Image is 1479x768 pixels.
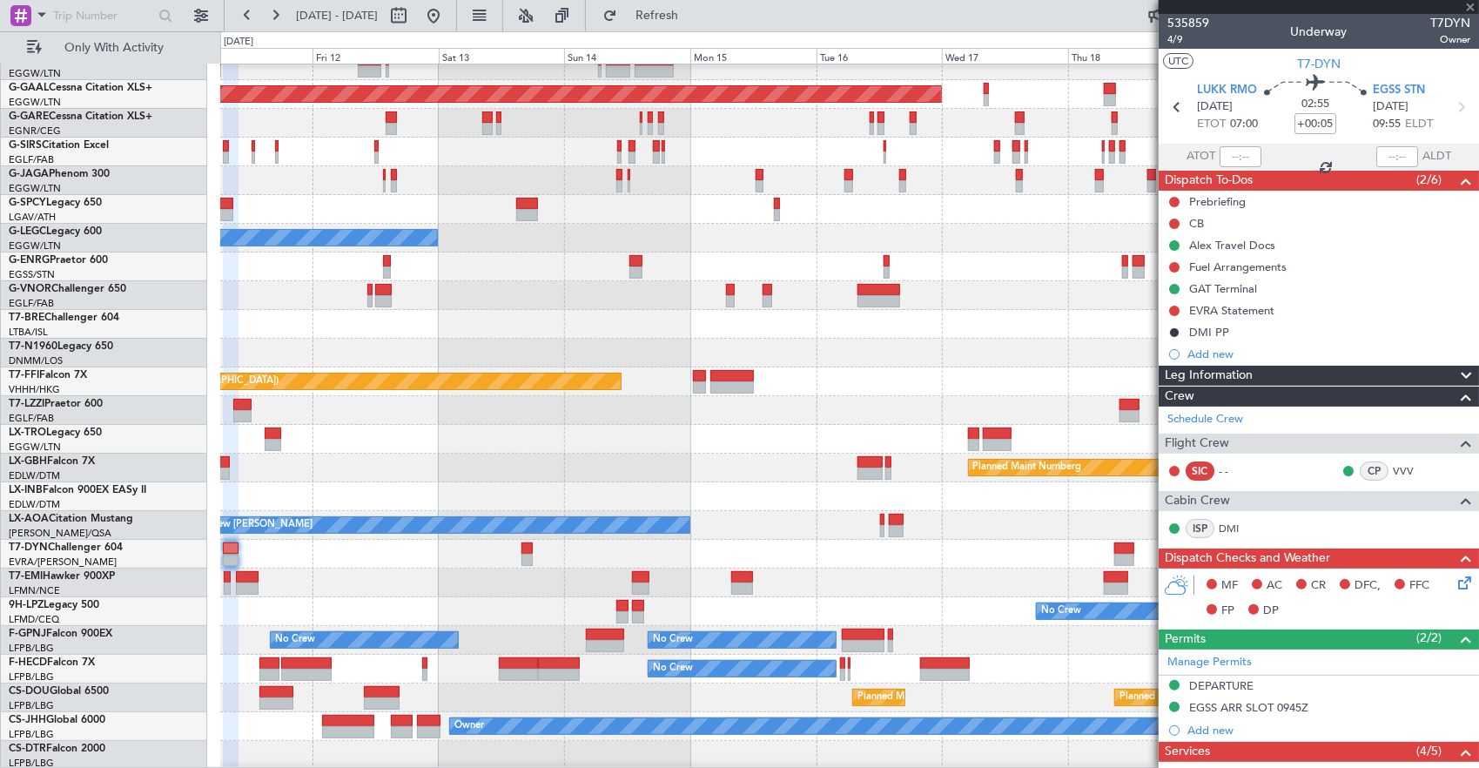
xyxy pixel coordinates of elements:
a: LFPB/LBG [9,642,54,655]
div: Fri 12 [313,48,439,64]
div: No Crew [1041,598,1081,624]
a: EDLW/DTM [9,469,60,482]
a: DNMM/LOS [9,354,63,367]
span: AC [1267,577,1282,595]
span: MF [1221,577,1238,595]
a: VHHH/HKG [9,383,60,396]
span: Services [1165,742,1210,762]
span: 02:55 [1301,96,1329,113]
span: ALDT [1422,148,1451,165]
a: LX-AOACitation Mustang [9,514,133,524]
span: T7DYN [1430,14,1470,32]
span: Crew [1165,387,1194,407]
a: LX-INBFalcon 900EX EASy II [9,485,146,495]
a: LFPB/LBG [9,728,54,741]
span: Leg Information [1165,366,1253,386]
span: Owner [1430,32,1470,47]
span: LX-GBH [9,456,47,467]
a: EGNR/CEG [9,125,61,138]
div: Tue 16 [817,48,943,64]
span: Only With Activity [45,42,184,54]
a: LFMD/CEQ [9,613,59,626]
span: FP [1221,603,1234,620]
span: Flight Crew [1165,434,1229,454]
a: LX-TROLegacy 650 [9,428,102,438]
div: No Crew [275,627,315,653]
span: T7-BRE [9,313,44,323]
div: Wed 17 [942,48,1068,64]
button: UTC [1163,53,1193,69]
span: FFC [1409,577,1429,595]
a: LFPB/LBG [9,699,54,712]
div: - - [1219,463,1258,479]
a: Schedule Crew [1167,411,1243,428]
a: G-JAGAPhenom 300 [9,169,110,179]
a: LFPB/LBG [9,670,54,684]
span: CR [1311,577,1326,595]
div: Sun 14 [564,48,690,64]
span: T7-DYN [1297,55,1341,73]
a: EGLF/FAB [9,153,54,166]
span: EGSS STN [1373,82,1425,99]
input: Trip Number [53,3,153,29]
a: LTBA/ISL [9,326,48,339]
span: ETOT [1197,116,1226,133]
span: LX-INB [9,485,43,495]
a: EGSS/STN [9,268,55,281]
span: 09:55 [1373,116,1401,133]
a: EGGW/LTN [9,182,61,195]
span: Dispatch To-Dos [1165,171,1253,191]
a: EGGW/LTN [9,239,61,253]
span: (2/2) [1416,629,1442,647]
span: LUKK RMO [1197,82,1257,99]
div: [DATE] [224,35,253,50]
span: (4/5) [1416,742,1442,760]
span: G-ENRG [9,255,50,266]
span: [DATE] [1197,98,1233,116]
a: F-GPNJFalcon 900EX [9,629,112,639]
span: (2/6) [1416,171,1442,189]
div: No Crew [653,627,693,653]
span: T7-EMI [9,571,43,582]
div: Underway [1291,24,1348,42]
span: CS-DOU [9,686,50,697]
a: LFMN/NCE [9,584,60,597]
span: 07:00 [1230,116,1258,133]
div: CP [1360,461,1388,481]
div: Mon 15 [690,48,817,64]
span: T7-N1960 [9,341,57,352]
span: LX-TRO [9,428,46,438]
div: DEPARTURE [1189,678,1254,693]
a: G-SIRSCitation Excel [9,140,109,151]
span: T7-FFI [9,370,39,381]
a: G-GAALCessna Citation XLS+ [9,83,152,93]
div: Sat 13 [439,48,565,64]
a: Manage Permits [1167,654,1252,671]
span: Cabin Crew [1165,491,1230,511]
span: T7-LZZI [9,399,44,409]
span: ATOT [1187,148,1215,165]
span: G-JAGA [9,169,49,179]
span: [DATE] - [DATE] [296,8,378,24]
span: F-GPNJ [9,629,46,639]
span: G-LEGC [9,226,46,237]
span: Refresh [621,10,694,22]
span: ELDT [1405,116,1433,133]
span: G-GARE [9,111,49,122]
a: CS-JHHGlobal 6000 [9,715,105,725]
a: 9H-LPZLegacy 500 [9,600,99,610]
a: EGGW/LTN [9,441,61,454]
span: 4/9 [1167,32,1209,47]
span: LX-AOA [9,514,49,524]
div: ISP [1186,519,1214,538]
a: T7-N1960Legacy 650 [9,341,113,352]
span: G-GAAL [9,83,49,93]
a: G-VNORChallenger 650 [9,284,126,294]
div: Owner [192,225,221,251]
a: LX-GBHFalcon 7X [9,456,95,467]
div: EVRA Statement [1189,303,1274,318]
div: Prebriefing [1189,194,1246,209]
div: Planned Maint [GEOGRAPHIC_DATA] ([GEOGRAPHIC_DATA]) [1119,684,1394,711]
div: No Crew [PERSON_NAME] [192,512,313,538]
div: CB [1189,216,1204,231]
